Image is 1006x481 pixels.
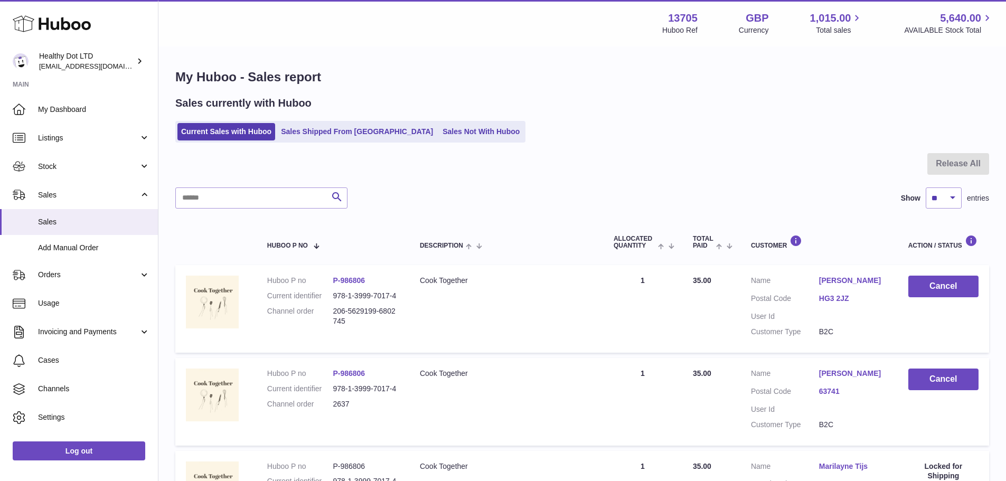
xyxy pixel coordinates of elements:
[746,11,768,25] strong: GBP
[38,298,150,308] span: Usage
[439,123,523,140] a: Sales Not With Huboo
[908,369,979,390] button: Cancel
[908,235,979,249] div: Action / Status
[940,11,981,25] span: 5,640.00
[908,276,979,297] button: Cancel
[819,276,887,286] a: [PERSON_NAME]
[819,327,887,337] dd: B2C
[333,306,399,326] dd: 206-5629199-6802745
[751,369,819,381] dt: Name
[13,441,145,460] a: Log out
[13,53,29,69] img: internalAdmin-13705@internal.huboo.com
[38,190,139,200] span: Sales
[333,276,365,285] a: P-986806
[177,123,275,140] a: Current Sales with Huboo
[267,369,333,379] dt: Huboo P no
[267,461,333,471] dt: Huboo P no
[603,265,682,353] td: 1
[333,461,399,471] dd: P-986806
[819,369,887,379] a: [PERSON_NAME]
[819,386,887,397] a: 63741
[810,11,863,35] a: 1,015.00 Total sales
[38,270,139,280] span: Orders
[904,25,993,35] span: AVAILABLE Stock Total
[267,399,333,409] dt: Channel order
[38,162,139,172] span: Stock
[751,404,819,414] dt: User Id
[904,11,993,35] a: 5,640.00 AVAILABLE Stock Total
[819,294,887,304] a: HG3 2JZ
[751,294,819,306] dt: Postal Code
[420,242,463,249] span: Description
[819,461,887,471] a: Marilayne Tijs
[277,123,437,140] a: Sales Shipped From [GEOGRAPHIC_DATA]
[693,369,711,378] span: 35.00
[333,399,399,409] dd: 2637
[967,193,989,203] span: entries
[267,276,333,286] dt: Huboo P no
[39,51,134,71] div: Healthy Dot LTD
[38,412,150,422] span: Settings
[693,462,711,470] span: 35.00
[38,327,139,337] span: Invoicing and Payments
[267,291,333,301] dt: Current identifier
[810,11,851,25] span: 1,015.00
[267,384,333,394] dt: Current identifier
[39,62,155,70] span: [EMAIL_ADDRESS][DOMAIN_NAME]
[267,242,308,249] span: Huboo P no
[186,276,239,328] img: 1716545230.png
[38,243,150,253] span: Add Manual Order
[668,11,698,25] strong: 13705
[420,369,593,379] div: Cook Together
[751,420,819,430] dt: Customer Type
[38,384,150,394] span: Channels
[420,461,593,471] div: Cook Together
[38,355,150,365] span: Cases
[662,25,698,35] div: Huboo Ref
[693,276,711,285] span: 35.00
[751,461,819,474] dt: Name
[751,386,819,399] dt: Postal Code
[333,384,399,394] dd: 978-1-3999-7017-4
[175,96,312,110] h2: Sales currently with Huboo
[420,276,593,286] div: Cook Together
[901,193,920,203] label: Show
[186,369,239,421] img: 1716545230.png
[333,291,399,301] dd: 978-1-3999-7017-4
[38,133,139,143] span: Listings
[333,369,365,378] a: P-986806
[751,235,887,249] div: Customer
[38,217,150,227] span: Sales
[38,105,150,115] span: My Dashboard
[751,327,819,337] dt: Customer Type
[739,25,769,35] div: Currency
[614,235,655,249] span: ALLOCATED Quantity
[751,276,819,288] dt: Name
[816,25,863,35] span: Total sales
[175,69,989,86] h1: My Huboo - Sales report
[603,358,682,446] td: 1
[267,306,333,326] dt: Channel order
[819,420,887,430] dd: B2C
[751,312,819,322] dt: User Id
[693,235,713,249] span: Total paid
